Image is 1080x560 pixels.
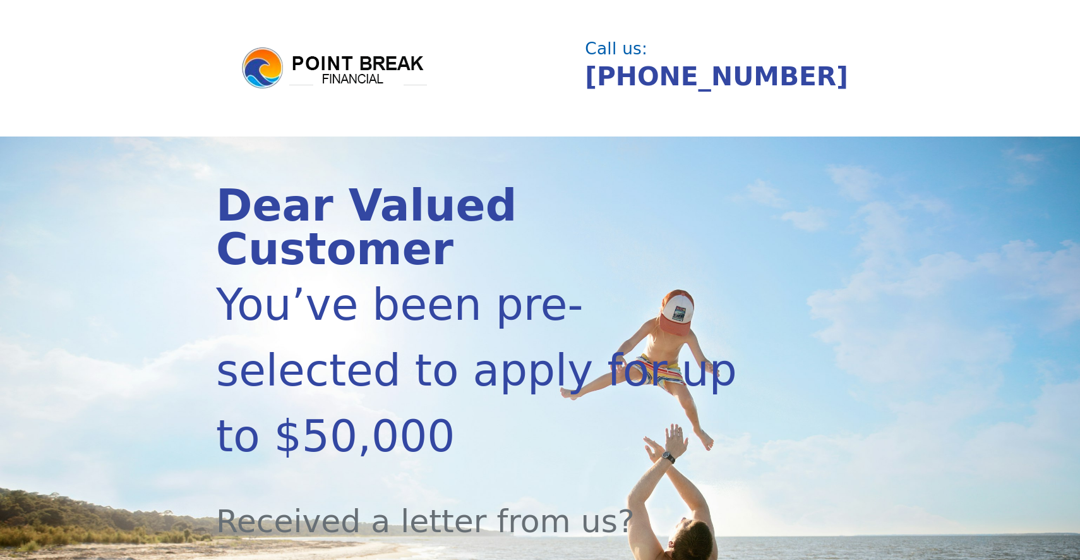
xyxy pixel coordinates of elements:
div: Dear Valued Customer [216,184,767,272]
a: [PHONE_NUMBER] [585,61,848,92]
div: Call us: [585,40,855,57]
img: logo.png [240,46,429,91]
div: Received a letter from us? [216,469,767,545]
div: You’ve been pre-selected to apply for up to $50,000 [216,272,767,469]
